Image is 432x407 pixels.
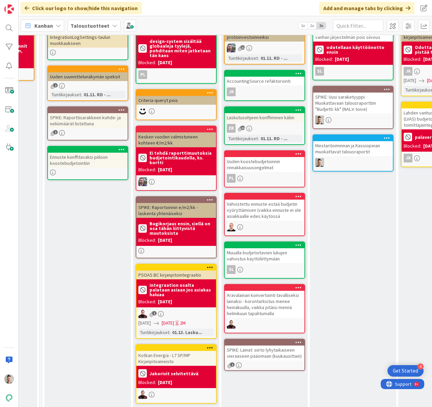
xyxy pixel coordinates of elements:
[298,22,307,29] span: 1x
[48,27,128,48] div: Käyttöliittymä IntegrationLogSettings-taulun muokkaukseen
[136,351,216,366] div: Kotkan Energia - L7 SP/MP Kirjanpitoaineisto
[224,106,305,145] a: Laskutusohjeen konffiminen käliinERTuntikirjaukset:01.11. RD - ...
[225,339,304,360] div: SPIKE: Lainat: siirto lyhytaikaiseen vieraaseen pääomaan (kuukausittain)
[48,153,128,168] div: Ennuste konffitavaksi piiloon koostebudjetointiin
[315,67,324,76] div: sl
[136,126,217,191] a: Kesken vuoden valmistuneen kohteen €/m2/kkEi tehdä raporttimuutoksia budjetointikaudella, ks. kor...
[333,20,383,32] input: Quick Filter...
[138,177,147,186] img: TK
[162,320,174,327] span: [DATE]
[47,66,128,101] a: Uuden suunnittelunäkymän speksitTuntikirjaukset:01.11. RD - ...
[48,72,128,81] div: Uuden suunnittelunäkymän speksit
[315,56,333,63] div: Blocked:
[158,298,172,305] div: [DATE]
[224,70,305,101] a: AccountingSource refaktorointiJK
[48,107,128,128] div: SPIKE: Raporttisarakkeen kohde- ja neliömäärät listattuna
[317,22,326,29] span: 3x
[4,393,14,403] img: avatar
[225,265,304,274] div: sl
[258,54,259,62] span: :
[82,91,112,98] div: 01.11. RD - ...
[170,329,204,336] div: 01.13. Lasku...
[47,146,128,180] a: Ennuste konffitavaksi piiloon koostebudjetointiin
[319,2,414,14] div: Add and manage tabs by clicking
[136,90,216,105] div: Criteria-queryt pois
[225,248,304,263] div: Muualla budjetoitavien lukujen vahvistus käyttöliittymään
[138,320,151,327] span: [DATE]
[158,59,172,66] div: [DATE]
[138,59,156,66] div: Blocked:
[136,126,216,147] div: Kesken vuoden valmistuneen kohteen €/m2/kk
[313,158,393,167] div: TN
[48,147,128,168] div: Ennuste konffitavaksi piiloon koostebudjetointiin
[50,91,81,98] div: Tuntikirjaukset
[150,371,198,376] b: Jakorivit selvitettävä
[225,44,304,52] div: TK
[315,158,324,167] img: TN
[225,124,304,133] div: ER
[158,379,172,386] div: [DATE]
[152,311,157,315] span: 1
[136,196,217,258] a: SPIKE: Raportoinnin e/m2/kk -laskenta yhtenäiseksiBugikorjaus ensin, siellä on osa tähän liittyvi...
[225,291,304,318] div: Aravalainan konvertointi tavalliseksi lainaksi - korontarkistus menee heinäkuulla, vaikka pitäisi...
[225,285,304,318] div: Aravalainan konvertointi tavalliseksi lainaksi - korontarkistus menee heinäkuulla, vaikka pitäisi...
[241,126,245,130] span: 21
[224,339,305,371] a: SPIKE: Lainat: siirto lyhytaikaiseen vieraaseen pääomaan (kuukausittain)
[313,141,393,156] div: Mestaritoiminnan ja Kassiopeian muokattavat talousraportit
[150,221,214,235] b: Bugikorjaus ensin, siellä on osa tähän liittyvistä muutoksista
[224,284,305,333] a: Aravalainan konvertointi tavalliseksi lainaksi - korontarkistus menee heinäkuulla, vaikka pitäisi...
[387,365,424,377] div: Open Get Started checklist, remaining modules: 4
[227,124,236,133] div: ER
[136,344,217,404] a: Kotkan Energia - L7 SP/MP KirjanpitoaineistoJakorivit selvitettäväBlocked:[DATE]AA
[136,132,216,147] div: Kesken vuoden valmistuneen kohteen €/m2/kk
[136,264,217,339] a: PSOAS BC kirjanpitointegraatiointegraation osalta palataan asiaan jos asiakas haluaaBlocked:[DATE...
[138,379,156,386] div: Blocked:
[138,329,169,336] div: Tuntikirjaukset
[136,107,216,116] div: MH
[48,66,128,81] div: Uuden suunnittelunäkymän speksit
[313,86,393,113] div: SPIKE: Uusi saraketyyppi Muokattavaan talousraporttiin "Budjetti: kk" (NAL:n toive)
[227,223,236,231] img: LL
[225,346,304,360] div: SPIKE: Lainat: siirto lyhytaikaiseen vieraaseen pääomaan (kuukausittain)
[81,91,82,98] span: :
[225,113,304,122] div: Laskutusohjeen konffiminen käliin
[313,135,393,156] div: Mestaritoiminnan ja Kassiopeian muokattavat talousraportit
[259,54,289,62] div: 01.11. RD - ...
[259,135,289,142] div: 01.11. RD - ...
[313,67,393,76] div: sl
[224,150,305,187] a: Uuden koostebudjetoinnin rinnakkaisuusongelmatPL
[21,2,142,14] div: Click our logo to show/hide this navigation
[417,363,424,370] div: 4
[136,197,216,218] div: SPIKE: Raportoinnin e/m2/kk -laskenta yhtenäiseksi
[404,143,421,150] div: Blocked:
[138,298,156,305] div: Blocked:
[224,241,305,279] a: Muualla budjetoitavien lukujen vahvistus käyttöliittymäänsl
[404,77,416,84] span: [DATE]
[136,203,216,218] div: SPIKE: Raportoinnin e/m2/kk -laskenta yhtenäiseksi
[404,67,412,76] div: JK
[138,70,147,79] div: PL
[138,237,156,244] div: Blocked:
[224,20,305,65] a: Elinkaaritapahtumat protoinvestoinneiksiTKTuntikirjaukset:01.11. RD - ...
[315,116,324,124] img: TN
[313,116,393,124] div: TN
[150,39,214,58] b: design-system sisältää globaaleja tyylejä, pohditaan miten jatketaan tän kans
[404,154,412,162] div: JK
[225,194,304,221] div: Vahvistettu ennuste estää budjetin vyöryttämisen (vaikka ennuste ei ole asiakkaalle edes käytössä
[136,20,217,84] a: Päivitetään design-systemdesign-system sisältää globaaleja tyylejä, pohditaan miten jatketaan tän...
[14,1,31,9] span: Support
[34,22,53,30] span: Kanban
[136,390,216,399] div: AA
[225,223,304,231] div: LL
[404,56,421,63] div: Blocked:
[230,362,235,367] span: 1
[136,271,216,279] div: PSOAS BC kirjanpitointegraatio
[150,151,214,165] b: Ei tehdä raporttimuutoksia budjetointikaudella, ks. kortti
[136,96,216,105] div: Criteria-queryt pois
[136,264,216,279] div: PSOAS BC kirjanpitointegraatio
[150,283,214,297] b: integraation osalta palataan asiaan jos asiakas haluaa
[225,151,304,172] div: Uuden koostebudjetoinnin rinnakkaisuusongelmat
[313,20,394,80] a: Roolipohjainen käyttäjänhallinta: vanhan järjestelmän pois siivousodotellaan käyttöönotto ensinBl...
[227,174,236,183] div: PL
[313,134,394,172] a: Mestaritoiminnan ja Kassiopeian muokattavat talousraportitTN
